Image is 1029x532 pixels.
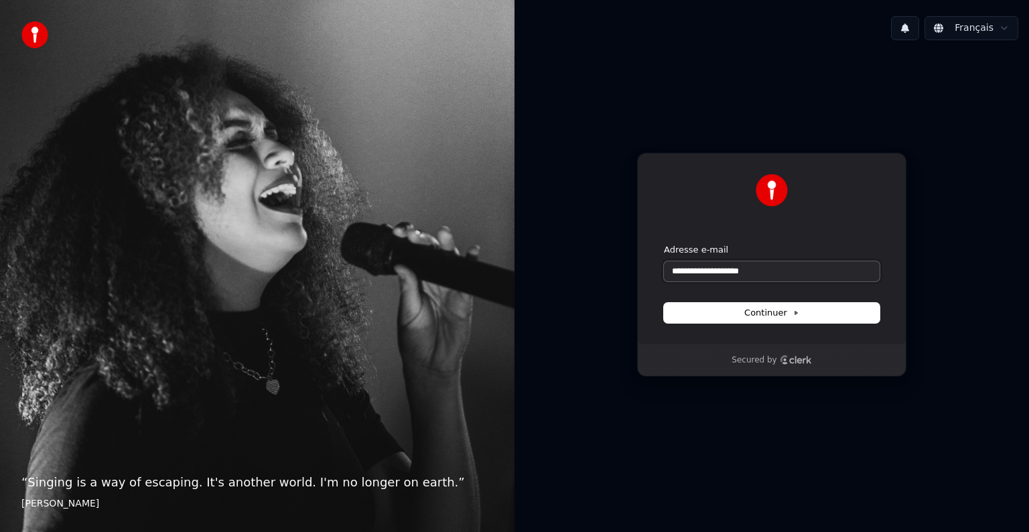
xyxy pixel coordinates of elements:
[21,21,48,48] img: youka
[744,307,799,319] span: Continuer
[756,174,788,206] img: Youka
[780,355,812,364] a: Clerk logo
[664,244,728,256] label: Adresse e-mail
[732,355,776,366] p: Secured by
[21,497,493,511] footer: [PERSON_NAME]
[664,303,880,323] button: Continuer
[21,473,493,492] p: “ Singing is a way of escaping. It's another world. I'm no longer on earth. ”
